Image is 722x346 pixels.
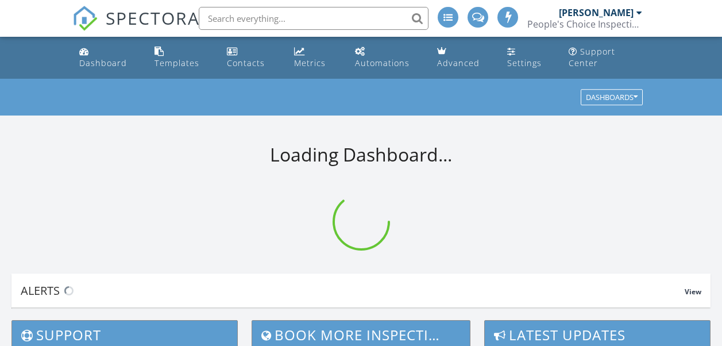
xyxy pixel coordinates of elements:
div: Dashboards [586,94,638,102]
a: Advanced [433,41,493,74]
div: Support Center [569,46,615,68]
a: Contacts [222,41,280,74]
div: Metrics [294,57,326,68]
a: Metrics [289,41,341,74]
div: Settings [507,57,542,68]
input: Search everything... [199,7,428,30]
div: People's Choice Inspections LLC. [527,18,642,30]
a: Templates [150,41,213,74]
a: SPECTORA [72,16,200,40]
a: Dashboard [75,41,141,74]
img: The Best Home Inspection Software - Spectora [72,6,98,31]
span: SPECTORA [106,6,200,30]
div: Dashboard [79,57,127,68]
div: Automations [355,57,410,68]
div: Contacts [227,57,265,68]
span: View [685,287,701,297]
div: Advanced [437,57,480,68]
div: Alerts [21,283,685,298]
div: Templates [155,57,199,68]
a: Automations (Advanced) [350,41,423,74]
a: Support Center [564,41,647,74]
div: [PERSON_NAME] [559,7,634,18]
a: Settings [503,41,555,74]
button: Dashboards [581,90,643,106]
